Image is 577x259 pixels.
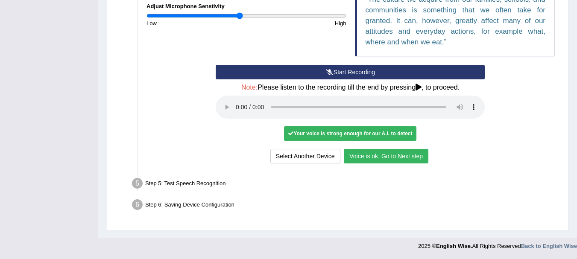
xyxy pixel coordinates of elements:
div: Step 5: Test Speech Recognition [128,175,564,194]
div: Your voice is strong enough for our A.I. to detect [284,126,416,141]
button: Start Recording [216,65,485,79]
div: Low [142,19,246,27]
div: 2025 © All Rights Reserved [418,238,577,250]
label: Adjust Microphone Senstivity [146,2,225,10]
h4: Please listen to the recording till the end by pressing , to proceed. [216,84,485,91]
div: Step 6: Saving Device Configuration [128,197,564,215]
div: High [246,19,351,27]
button: Select Another Device [270,149,340,163]
strong: English Wise. [436,243,472,249]
span: Note: [241,84,258,91]
a: Back to English Wise [521,243,577,249]
button: Voice is ok. Go to Next step [344,149,428,163]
